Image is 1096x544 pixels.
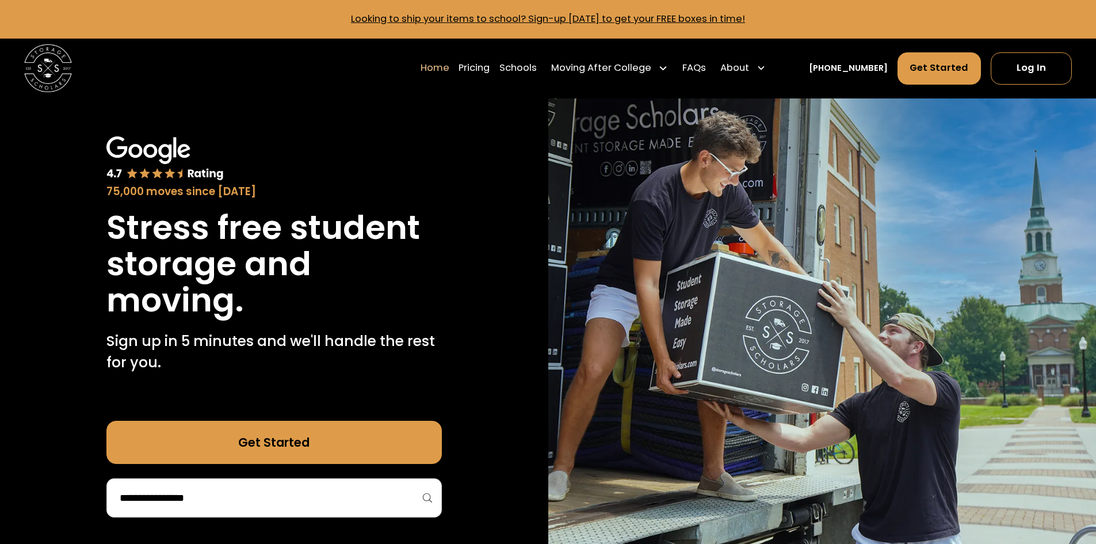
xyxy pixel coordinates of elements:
[551,61,651,75] div: Moving After College
[716,51,771,85] div: About
[499,51,537,85] a: Schools
[991,52,1072,85] a: Log In
[106,136,224,181] img: Google 4.7 star rating
[106,330,442,374] p: Sign up in 5 minutes and we'll handle the rest for you.
[106,421,442,464] a: Get Started
[720,61,749,75] div: About
[421,51,449,85] a: Home
[459,51,490,85] a: Pricing
[682,51,706,85] a: FAQs
[24,44,72,92] img: Storage Scholars main logo
[24,44,72,92] a: home
[809,62,888,75] a: [PHONE_NUMBER]
[106,210,442,318] h1: Stress free student storage and moving.
[898,52,982,85] a: Get Started
[351,12,745,25] a: Looking to ship your items to school? Sign-up [DATE] to get your FREE boxes in time!
[547,51,673,85] div: Moving After College
[106,184,442,200] div: 75,000 moves since [DATE]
